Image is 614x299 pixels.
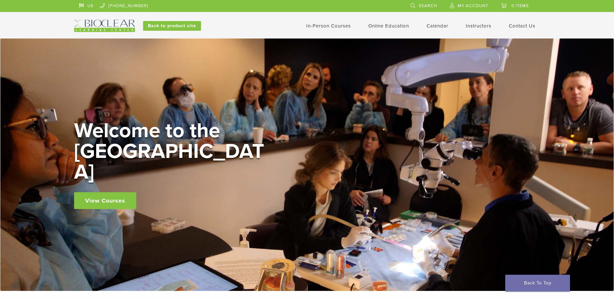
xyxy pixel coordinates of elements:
[143,21,201,31] a: Back to product site
[368,23,409,29] a: Online Education
[419,3,437,8] span: Search
[466,23,491,29] a: Instructors
[509,23,535,29] a: Contact Us
[505,275,570,292] a: Back To Top
[74,120,268,183] h2: Welcome to the [GEOGRAPHIC_DATA]
[306,23,351,29] a: In-Person Courses
[74,192,136,209] a: View Courses
[458,3,488,8] span: My Account
[511,3,529,8] span: 0 items
[74,20,135,32] img: Bioclear
[427,23,448,29] a: Calendar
